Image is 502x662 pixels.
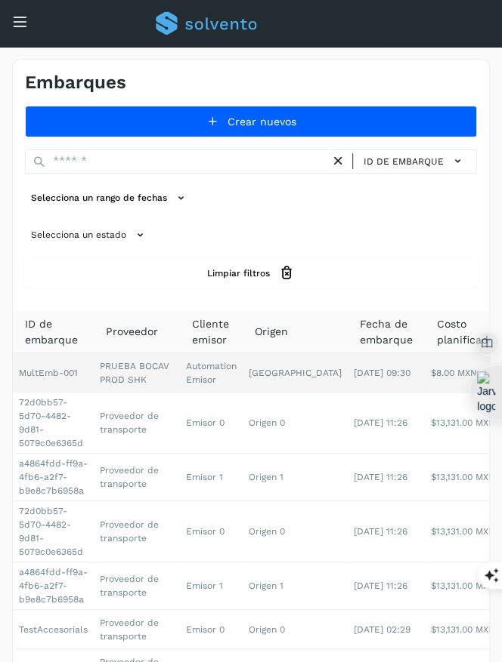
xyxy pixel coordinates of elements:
td: Origen 0 [243,501,348,562]
button: Crear nuevos [25,106,477,137]
td: Emisor 0 [180,393,243,454]
span: [DATE] 11:26 [354,417,407,428]
td: Automation Emisor [180,353,243,393]
td: PRUEBA BOCAV PROD SHK [94,353,180,393]
button: Selecciona un estado [25,223,154,248]
span: [DATE] 02:29 [354,624,411,635]
td: Origen 0 [243,393,348,454]
td: [GEOGRAPHIC_DATA] [243,353,348,393]
button: Selecciona un rango de fechas [25,186,195,211]
td: Emisor 1 [180,454,243,501]
span: [DATE] 11:26 [354,472,407,482]
span: [DATE] 11:26 [354,580,407,591]
td: Origen 0 [243,610,348,649]
td: Proveedor de transporte [94,454,180,501]
button: ID de embarque [359,150,470,172]
span: a4864fdd-ff9a-4fb6-a2f7-b9e8c7b6958a [19,458,88,496]
td: Origen 1 [243,454,348,501]
td: Proveedor de transporte [94,610,180,649]
span: Fecha de embarque [360,316,413,348]
span: Crear nuevos [228,116,296,127]
span: TestAccesorials [19,624,88,635]
td: Origen 1 [243,562,348,610]
h4: Embarques [25,72,126,94]
td: Proveedor de transporte [94,393,180,454]
span: 72d0bb57-5d70-4482-9d81-5079c0e6365d [19,506,83,557]
span: Cliente emisor [192,316,231,348]
span: a4864fdd-ff9a-4fb6-a2f7-b9e8c7b6958a [19,567,88,605]
td: Emisor 0 [180,610,243,649]
span: Limpiar filtros [207,266,270,280]
td: Proveedor de transporte [94,562,180,610]
td: Emisor 0 [180,501,243,562]
span: Costo planificado [437,316,494,348]
span: [DATE] 09:30 [354,368,411,378]
button: Limpiar filtros [25,259,477,287]
span: 72d0bb57-5d70-4482-9d81-5079c0e6365d [19,397,83,448]
span: [DATE] 11:26 [354,526,407,537]
span: Proveedor [106,324,158,340]
td: Emisor 1 [180,562,243,610]
span: Origen [255,324,288,340]
span: ID de embarque [25,316,82,348]
td: Proveedor de transporte [94,501,180,562]
span: ID de embarque [364,155,444,168]
span: MultEmb-001 [19,368,78,378]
